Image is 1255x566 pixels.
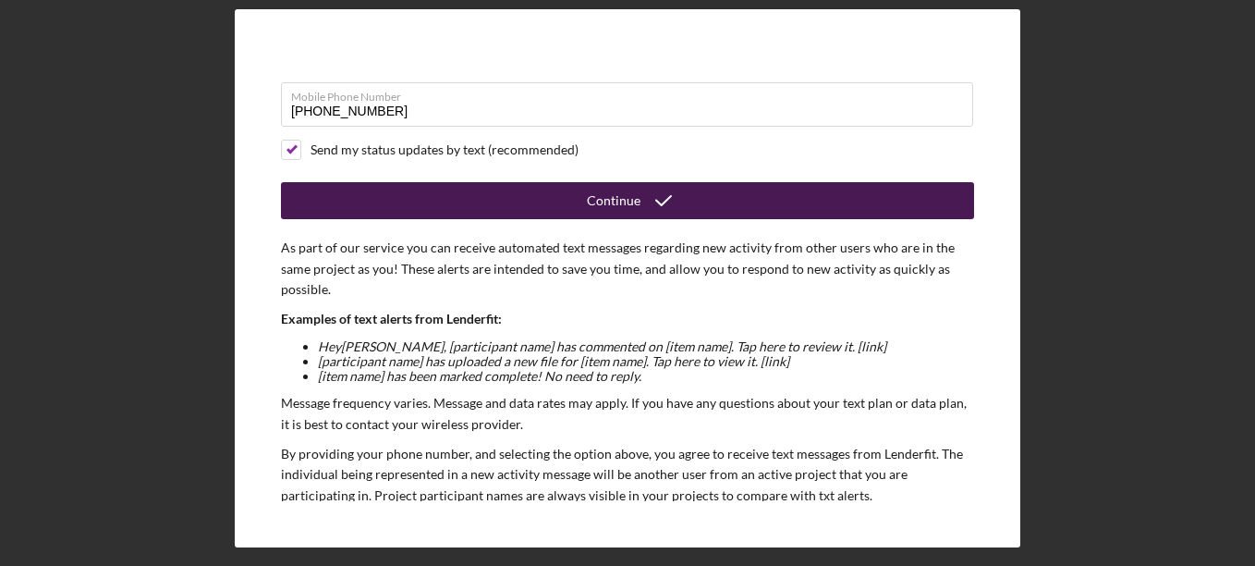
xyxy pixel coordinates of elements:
[281,444,974,506] p: By providing your phone number, and selecting the option above, you agree to receive text message...
[587,182,640,219] div: Continue
[311,142,579,157] div: Send my status updates by text (recommended)
[318,369,974,384] li: [item name] has been marked complete! No need to reply.
[291,83,973,104] label: Mobile Phone Number
[281,238,974,300] p: As part of our service you can receive automated text messages regarding new activity from other ...
[318,354,974,369] li: [participant name] has uploaded a new file for [item name]. Tap here to view it. [link]
[281,309,974,329] p: Examples of text alerts from Lenderfit:
[318,339,974,354] li: Hey [PERSON_NAME] , [participant name] has commented on [item name]. Tap here to review it. [link]
[281,393,974,435] p: Message frequency varies. Message and data rates may apply. If you have any questions about your ...
[281,182,974,219] button: Continue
